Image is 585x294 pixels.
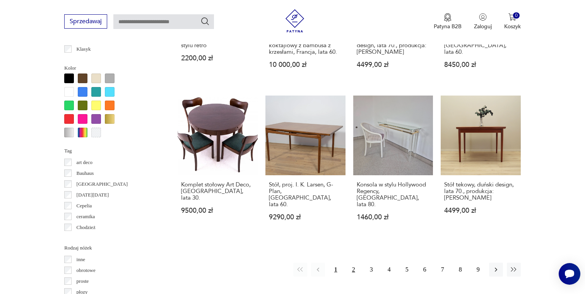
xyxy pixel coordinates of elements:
[479,13,487,21] img: Ikonka użytkownika
[329,263,343,277] button: 1
[418,263,432,277] button: 6
[77,45,91,53] p: Klasyk
[77,180,128,188] p: [GEOGRAPHIC_DATA]
[444,181,517,201] h3: Stół tekowy, duński design, lata 70., produkcja: [PERSON_NAME]
[181,181,254,201] h3: Komplet stołowy Art Deco, [GEOGRAPHIC_DATA], lata 30.
[434,23,462,30] p: Patyna B2B
[77,169,94,178] p: Bauhaus
[347,263,361,277] button: 2
[444,36,517,55] h3: Rozkładany stół, McIntosh, [GEOGRAPHIC_DATA], lata 60.
[77,158,93,167] p: art deco
[77,266,96,275] p: obrotowe
[441,96,521,236] a: Stół tekowy, duński design, lata 70., produkcja: DaniaStół tekowy, duński design, lata 70., produ...
[178,96,258,236] a: Komplet stołowy Art Deco, Polska, lata 30.Komplet stołowy Art Deco, [GEOGRAPHIC_DATA], lata 30.95...
[64,14,107,29] button: Sprzedawaj
[434,13,462,30] button: Patyna B2B
[444,62,517,68] p: 8450,00 zł
[471,263,485,277] button: 9
[474,13,492,30] button: Zaloguj
[357,181,430,208] h3: Konsola w stylu Hollywood Regency, [GEOGRAPHIC_DATA], lata 80.
[382,263,396,277] button: 4
[513,12,520,19] div: 0
[444,13,452,22] img: Ikona medalu
[357,214,430,220] p: 1460,00 zł
[453,263,467,277] button: 8
[400,263,414,277] button: 5
[77,223,96,232] p: Chodzież
[444,207,517,214] p: 4499,00 zł
[64,19,107,25] a: Sprzedawaj
[504,13,521,30] button: 0Koszyk
[64,244,159,252] p: Rodzaj nóżek
[77,191,109,199] p: [DATE][DATE]
[77,255,85,264] p: inne
[504,23,521,30] p: Koszyk
[269,62,342,68] p: 10 000,00 zł
[181,207,254,214] p: 9500,00 zł
[181,55,254,62] p: 2200,00 zł
[559,263,580,285] iframe: Smartsupp widget button
[64,64,159,72] p: Kolor
[269,181,342,208] h3: Stół, proj. I. K. Larsen, G-Plan, [GEOGRAPHIC_DATA], lata 60.
[353,96,433,236] a: Konsola w stylu Hollywood Regency, Włochy, lata 80.Konsola w stylu Hollywood Regency, [GEOGRAPHIC...
[434,13,462,30] a: Ikona medaluPatyna B2B
[77,234,95,243] p: Ćmielów
[77,202,92,210] p: Cepelia
[357,36,430,55] h3: Stół okrągły tekowy, duński design, lata 70., produkcja: [PERSON_NAME]
[283,9,306,32] img: Patyna - sklep z meblami i dekoracjami vintage
[364,263,378,277] button: 3
[181,36,254,49] h3: Stół kuty metaloplastyka w stylu retro
[64,147,159,155] p: Tag
[357,62,430,68] p: 4499,00 zł
[265,96,346,236] a: Stół, proj. I. K. Larsen, G-Plan, Wielka Brytania, lata 60.Stół, proj. I. K. Larsen, G-Plan, [GEO...
[269,214,342,220] p: 9290,00 zł
[77,212,95,221] p: ceramika
[77,277,89,285] p: proste
[200,17,210,26] button: Szukaj
[508,13,516,21] img: Ikona koszyka
[436,263,450,277] button: 7
[474,23,492,30] p: Zaloguj
[269,36,342,55] h3: Tropikalny barek koktajlowy z bambusa z krzesłami, Francja, lata 60.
